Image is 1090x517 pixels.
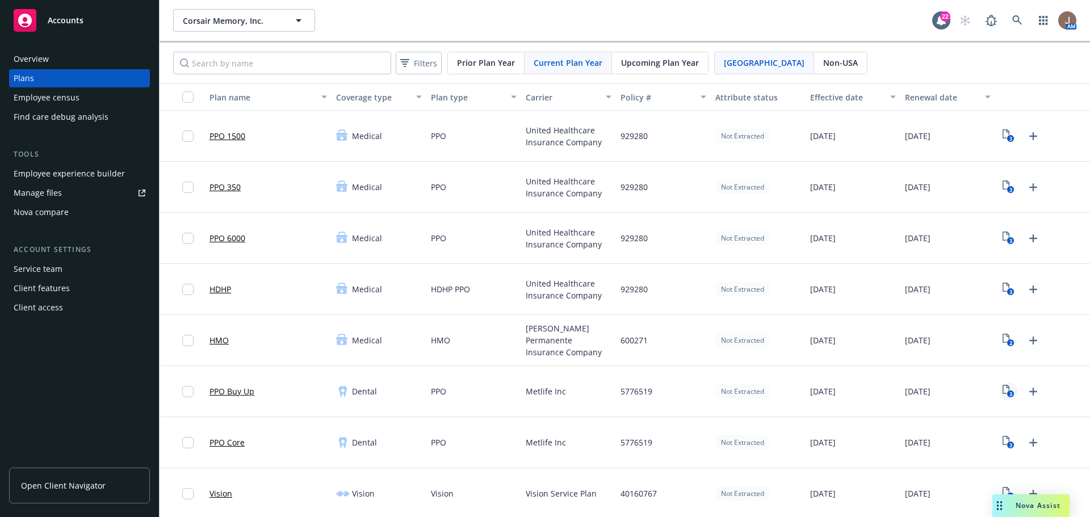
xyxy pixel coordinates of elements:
div: Overview [14,50,49,68]
span: Metlife Inc [526,385,566,397]
div: Plans [14,69,34,87]
text: 3 [1009,186,1012,194]
a: View Plan Documents [1000,485,1018,503]
a: Upload Plan Documents [1024,434,1042,452]
div: Client features [14,279,70,297]
span: 929280 [621,130,648,142]
a: Nova compare [9,203,150,221]
span: [DATE] [905,487,930,499]
div: Service team [14,260,62,278]
div: Client access [14,299,63,317]
a: Upload Plan Documents [1024,178,1042,196]
div: Coverage type [336,91,409,103]
input: Toggle Row Selected [182,233,194,244]
span: Filters [414,57,437,69]
span: Medical [352,130,382,142]
div: Drag to move [992,494,1007,517]
div: Attribute status [715,91,801,103]
a: Upload Plan Documents [1024,331,1042,350]
span: [DATE] [810,436,836,448]
div: Not Extracted [715,384,770,398]
span: Dental [352,436,377,448]
span: 5776519 [621,436,652,448]
span: [DATE] [905,436,930,448]
div: 22 [940,11,950,22]
a: Client access [9,299,150,317]
span: Vision [431,487,454,499]
span: Medical [352,334,382,346]
a: Start snowing [954,9,976,32]
span: 929280 [621,181,648,193]
text: 3 [1009,442,1012,449]
text: 3 [1009,237,1012,245]
a: View Plan Documents [1000,280,1018,299]
a: HDHP [209,283,231,295]
div: Policy # [621,91,694,103]
span: Vision [352,487,375,499]
input: Toggle Row Selected [182,182,194,193]
span: PPO [431,232,446,244]
a: HMO [209,334,229,346]
a: Employee census [9,89,150,107]
input: Toggle Row Selected [182,386,194,397]
a: PPO Buy Up [209,385,254,397]
a: Overview [9,50,150,68]
a: Upload Plan Documents [1024,229,1042,247]
span: 929280 [621,283,648,295]
span: [DATE] [905,283,930,295]
span: PPO [431,181,446,193]
span: [DATE] [810,232,836,244]
button: Plan name [205,83,332,111]
text: 2 [1009,339,1012,347]
div: Employee census [14,89,79,107]
a: Search [1006,9,1029,32]
a: Upload Plan Documents [1024,485,1042,503]
a: PPO 6000 [209,232,245,244]
a: Manage files [9,184,150,202]
span: Filters [398,55,439,72]
button: Policy # [616,83,711,111]
a: View Plan Documents [1000,331,1018,350]
span: PPO [431,130,446,142]
button: Plan type [426,83,521,111]
div: Effective date [810,91,883,103]
span: [PERSON_NAME] Permanente Insurance Company [526,322,611,358]
span: United Healthcare Insurance Company [526,278,611,301]
a: Upload Plan Documents [1024,383,1042,401]
a: Switch app [1032,9,1055,32]
a: Client features [9,279,150,297]
a: PPO Core [209,436,245,448]
span: [DATE] [905,181,930,193]
span: Medical [352,232,382,244]
a: Upload Plan Documents [1024,280,1042,299]
a: PPO 1500 [209,130,245,142]
div: Renewal date [905,91,978,103]
div: Carrier [526,91,599,103]
button: Effective date [806,83,900,111]
a: Accounts [9,5,150,36]
input: Toggle Row Selected [182,131,194,142]
div: Plan name [209,91,315,103]
button: Nova Assist [992,494,1070,517]
span: HDHP PPO [431,283,470,295]
a: Vision [209,487,232,499]
a: View Plan Documents [1000,178,1018,196]
span: PPO [431,385,446,397]
text: 3 [1009,135,1012,142]
div: Not Extracted [715,435,770,449]
span: Current Plan Year [534,57,602,69]
div: Account settings [9,244,150,255]
span: Metlife Inc [526,436,566,448]
a: Find care debug analysis [9,108,150,126]
button: Coverage type [332,83,426,111]
span: [DATE] [905,385,930,397]
a: View Plan Documents [1000,383,1018,401]
a: Service team [9,260,150,278]
input: Select all [182,91,194,103]
span: 40160767 [621,487,657,499]
button: Carrier [521,83,616,111]
span: Corsair Memory, Inc. [183,15,281,27]
input: Toggle Row Selected [182,437,194,448]
div: Not Extracted [715,333,770,347]
input: Toggle Row Selected [182,488,194,499]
